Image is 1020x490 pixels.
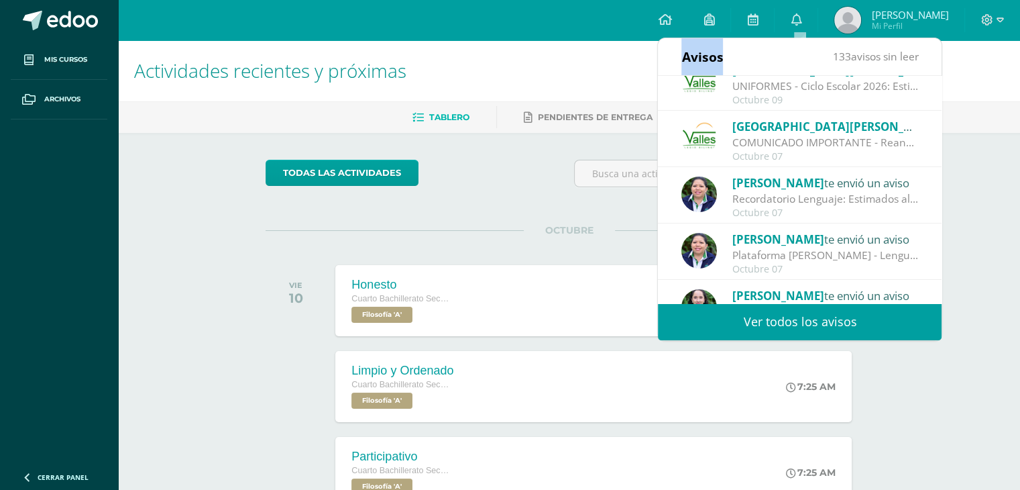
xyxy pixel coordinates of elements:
div: UNIFORMES - Ciclo Escolar 2026: Estimados padres de familia: Reciban un cordial saludo. Por este ... [732,79,919,94]
a: Pendientes de entrega [524,107,653,128]
span: Cuarto Bachillerato Secundaria [351,380,452,389]
span: Pendientes de entrega [538,112,653,122]
span: [GEOGRAPHIC_DATA][PERSON_NAME] [732,119,942,134]
img: 7c69af67f35011c215e125924d43341a.png [681,177,717,212]
div: Honesto [351,278,452,292]
input: Busca una actividad próxima aquí... [575,160,872,187]
div: te envió un aviso [732,174,919,191]
span: Filosofía 'A' [351,307,412,323]
img: 0ce591f6c5bb341b09083435ff076bde.png [834,7,861,34]
span: Actividades recientes y próximas [134,58,406,83]
img: 94564fe4cf850d796e68e37240ca284b.png [681,120,717,156]
div: Octubre 07 [732,207,919,219]
span: Cuarto Bachillerato Secundaria [351,294,452,303]
span: 133 [832,49,850,64]
span: [PERSON_NAME] [871,8,948,21]
div: 7:25 AM [786,467,836,479]
span: [PERSON_NAME] [732,232,824,247]
div: Plataforma Santillana - Lenguaje: Quiero animarte a que te esfuerces en completar los temas pendi... [732,248,919,263]
div: 10 [289,290,303,306]
span: Tablero [429,112,469,122]
span: Cuarto Bachillerato Secundaria [351,466,452,475]
span: Mi Perfil [871,20,948,32]
span: [PERSON_NAME] [732,175,824,191]
div: VIE [289,281,303,290]
span: [PERSON_NAME] [732,288,824,303]
a: Mis cursos [11,40,107,80]
div: te envió un aviso [732,287,919,304]
a: Ver todos los avisos [658,303,942,340]
span: Mis cursos [44,54,87,65]
div: Limpio y Ordenado [351,364,453,378]
div: Avisos [681,38,723,75]
div: te envió un aviso [732,230,919,248]
div: 7:25 AM [786,381,836,393]
span: Archivos [44,94,80,105]
div: Octubre 07 [732,264,919,275]
span: avisos sin leer [832,49,918,64]
a: Tablero [412,107,469,128]
span: OCTUBRE [524,224,615,236]
div: Octubre 09 [732,95,919,106]
img: 7c69af67f35011c215e125924d43341a.png [681,233,717,268]
img: 94564fe4cf850d796e68e37240ca284b.png [681,64,717,99]
img: 8cc4a9626247cd43eb92cada0100e39f.png [681,289,717,325]
div: Participativo [351,450,452,464]
span: Filosofía 'A' [351,393,412,409]
a: todas las Actividades [266,160,418,186]
div: te envió un aviso [732,117,919,135]
div: COMUNICADO IMPORTANTE - Reanudación de Clases Regulares: Estimados padres de familia y estudiante... [732,135,919,150]
div: Octubre 07 [732,151,919,162]
div: Recordatorio Lenguaje: Estimados alumnos, les recuerdo que hay que realizar las dos autoevaluacio... [732,191,919,207]
a: Archivos [11,80,107,119]
span: Cerrar panel [38,473,89,482]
